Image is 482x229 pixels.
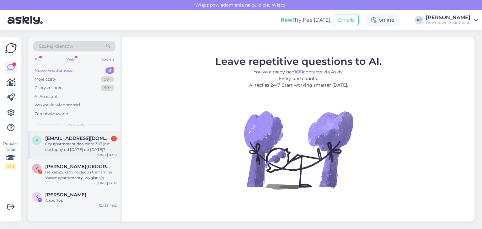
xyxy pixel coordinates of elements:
div: Zarchiwizowane [35,111,68,117]
div: Wszystkie wiadomości [35,102,80,108]
div: 2 / 3 [5,163,16,169]
b: New! [281,17,294,23]
span: Szukaj klientów [39,43,73,50]
div: Czy apartament deo plaża 307 jest dostępny od [DATE] do [DATE]? [45,141,117,152]
span: Leave repetitive questions to AI. [215,55,382,67]
div: Web [65,55,76,63]
span: Włącz [270,2,287,8]
div: A rooftop [45,198,117,203]
img: Askly Logo [5,42,17,54]
div: [DATE] 11:12 [99,203,117,208]
div: AZ [415,16,423,24]
div: Socials [100,55,115,63]
span: Karolina Lelas [45,192,86,198]
span: K [35,194,38,199]
div: [DATE] 13:02 [97,181,117,185]
div: All [33,55,40,63]
div: Downtown Apartments [426,20,471,25]
button: Emails [334,14,359,26]
span: kamila.cichopek@gmail.com [45,136,110,141]
div: [PERSON_NAME] [426,15,471,20]
div: AI Assistant [35,93,58,100]
div: 1 [111,136,117,141]
span: k [35,138,38,142]
p: You’ve already had contacts via Askly. Every one counts. AI replies 24/7. Start working smarter [... [215,68,382,88]
div: 99+ [101,85,114,91]
div: Moje czaty [35,76,56,83]
div: online [366,14,399,26]
div: 99+ [101,76,114,83]
div: Czaty zespołu [35,85,63,91]
div: Nowe wiadomości [35,67,74,74]
div: Hejka! Szukam noclegu i trafiłam na Wasze apartamenty, wyglądają naprawdę suuper😍 Chciałabym zapr... [45,169,117,181]
div: Popatrz tutaj [5,141,16,169]
img: No Chat active [242,93,355,206]
span: K [35,166,38,171]
b: 1681 [294,69,303,74]
div: 3 [105,67,114,74]
a: [PERSON_NAME]Downtown Apartments [426,15,478,25]
span: Nowe czaty [63,122,86,127]
div: Try free [DATE]: [281,16,331,24]
div: [DATE] 16:50 [97,152,117,157]
span: Karolina Wojtala Hotel Paradise 10 🦋 [45,164,110,169]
